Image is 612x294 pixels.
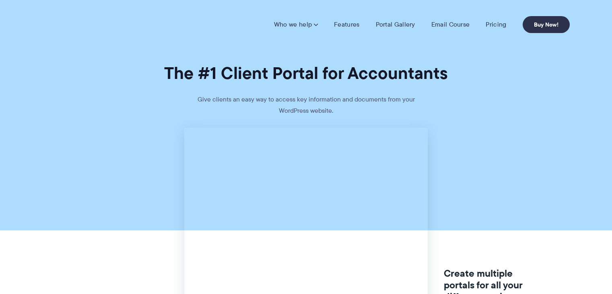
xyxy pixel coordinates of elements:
p: Give clients an easy way to access key information and documents from your WordPress website. [185,94,427,128]
a: Email Course [431,21,470,29]
a: Who we help [274,21,318,29]
a: Features [334,21,359,29]
a: Buy Now! [523,16,570,33]
a: Portal Gallery [376,21,415,29]
a: Pricing [486,21,506,29]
